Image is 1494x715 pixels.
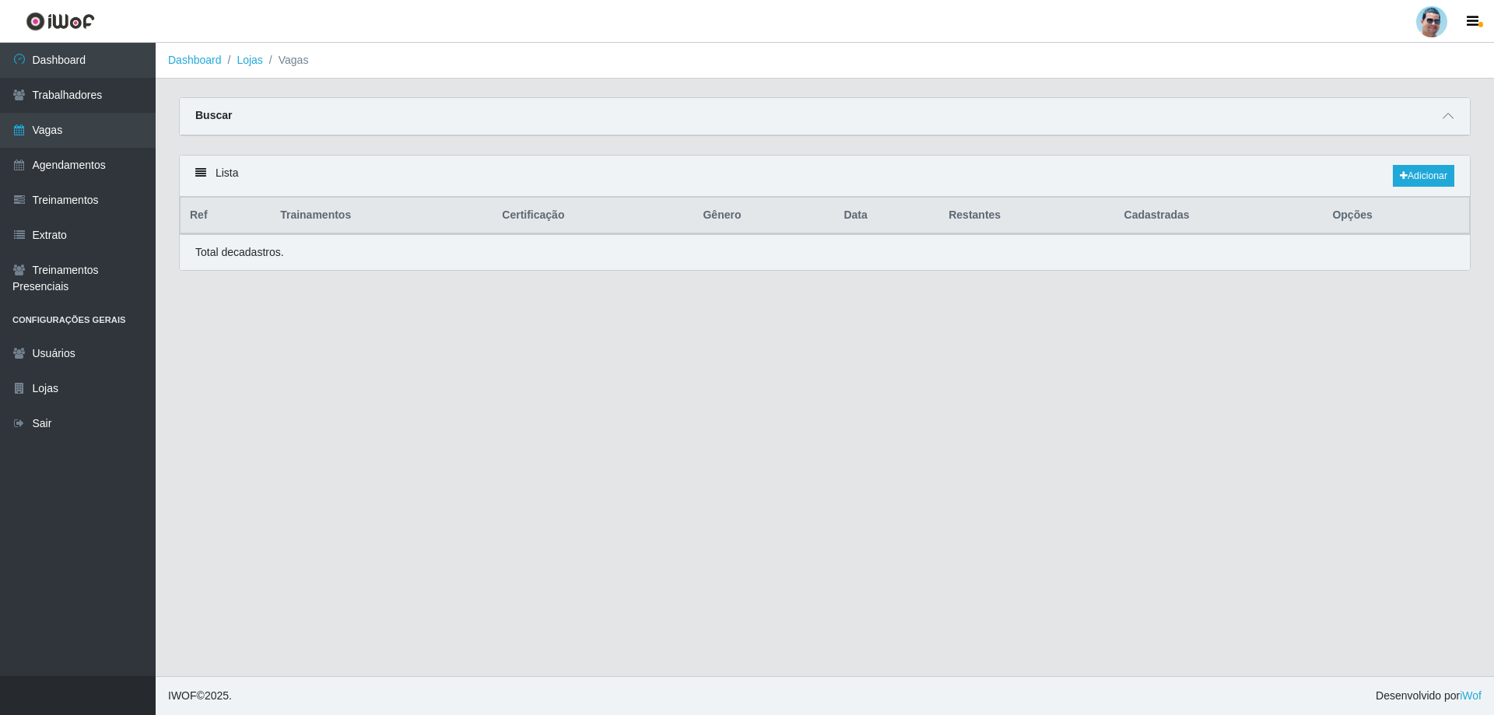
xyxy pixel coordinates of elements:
[1376,688,1482,704] span: Desenvolvido por
[1460,689,1482,702] a: iWof
[26,12,95,31] img: CoreUI Logo
[156,43,1494,79] nav: breadcrumb
[168,689,197,702] span: IWOF
[1393,165,1454,187] a: Adicionar
[180,156,1470,197] div: Lista
[693,198,834,234] th: Gênero
[195,244,284,261] p: Total de cadastros.
[834,198,939,234] th: Data
[493,198,693,234] th: Certificação
[181,198,272,234] th: Ref
[237,54,262,66] a: Lojas
[271,198,493,234] th: Trainamentos
[263,52,309,68] li: Vagas
[939,198,1114,234] th: Restantes
[1323,198,1469,234] th: Opções
[1115,198,1324,234] th: Cadastradas
[195,109,232,121] strong: Buscar
[168,688,232,704] span: © 2025 .
[168,54,222,66] a: Dashboard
